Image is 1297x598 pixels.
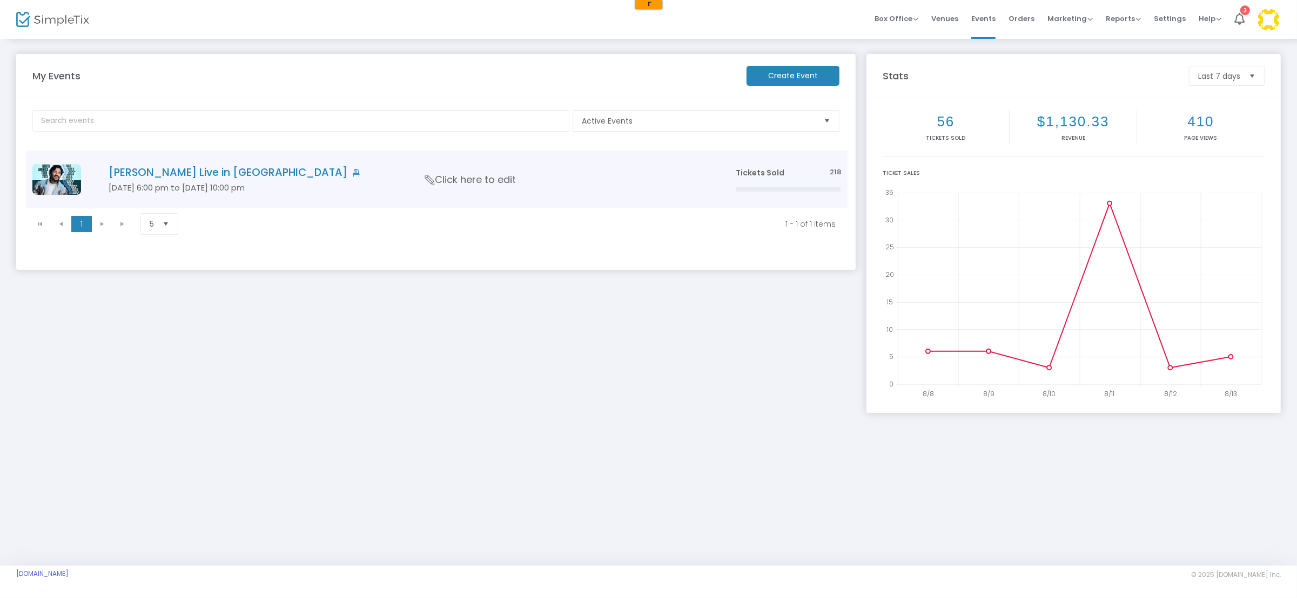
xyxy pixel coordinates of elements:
[109,183,703,193] h5: [DATE] 6:00 pm to [DATE] 10:00 pm
[883,169,1265,177] div: Ticket Sales
[582,115,815,126] span: Active Events
[931,5,958,32] span: Venues
[923,389,934,398] text: 8/8
[198,219,836,229] kendo-pager-info: 1 - 1 of 1 items
[32,164,81,195] img: WhatsAppImage2025-06-21at9.57.09AM.jpeg
[1245,66,1260,85] button: Select
[1139,134,1262,142] p: Page Views
[736,167,784,178] span: Tickets Sold
[875,13,918,24] span: Box Office
[1047,13,1093,24] span: Marketing
[158,214,173,234] button: Select
[886,325,893,334] text: 10
[27,69,741,83] m-panel-title: My Events
[1225,389,1237,398] text: 8/13
[889,352,893,361] text: 5
[885,270,894,279] text: 20
[971,5,996,32] span: Events
[1104,389,1114,398] text: 8/11
[16,569,69,578] a: [DOMAIN_NAME]
[166,3,218,11] input: ASIN
[885,113,1007,130] h2: 56
[202,11,220,19] a: Clear
[885,134,1007,142] p: Tickets sold
[1012,113,1134,130] h2: $1,130.33
[885,215,893,224] text: 30
[1009,5,1034,32] span: Orders
[109,166,703,179] h4: [PERSON_NAME] Live in [GEOGRAPHIC_DATA]
[71,216,92,232] span: Page 1
[57,4,144,18] input: ASIN, PO, Alias, + more...
[150,219,154,229] span: 5
[32,110,569,132] input: Search events
[184,11,202,19] a: Copy
[885,242,894,252] text: 25
[830,167,841,178] span: 218
[166,11,184,19] a: View
[1012,134,1134,142] p: Revenue
[889,379,893,389] text: 0
[1191,570,1281,579] span: © 2025 [DOMAIN_NAME] Inc.
[1198,71,1240,81] span: Last 7 days
[1139,113,1262,130] h2: 410
[26,151,848,208] div: Data table
[1106,13,1141,24] span: Reports
[1199,13,1221,24] span: Help
[1154,5,1186,32] span: Settings
[885,188,893,197] text: 35
[886,297,893,307] text: 15
[1043,389,1056,398] text: 8/10
[26,4,40,17] img: samsaba
[425,173,516,187] span: Click here to edit
[877,69,1184,83] m-panel-title: Stats
[1240,5,1250,15] div: 3
[983,389,994,398] text: 8/9
[1164,389,1177,398] text: 8/12
[819,111,835,131] button: Select
[747,66,839,86] m-button: Create Event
